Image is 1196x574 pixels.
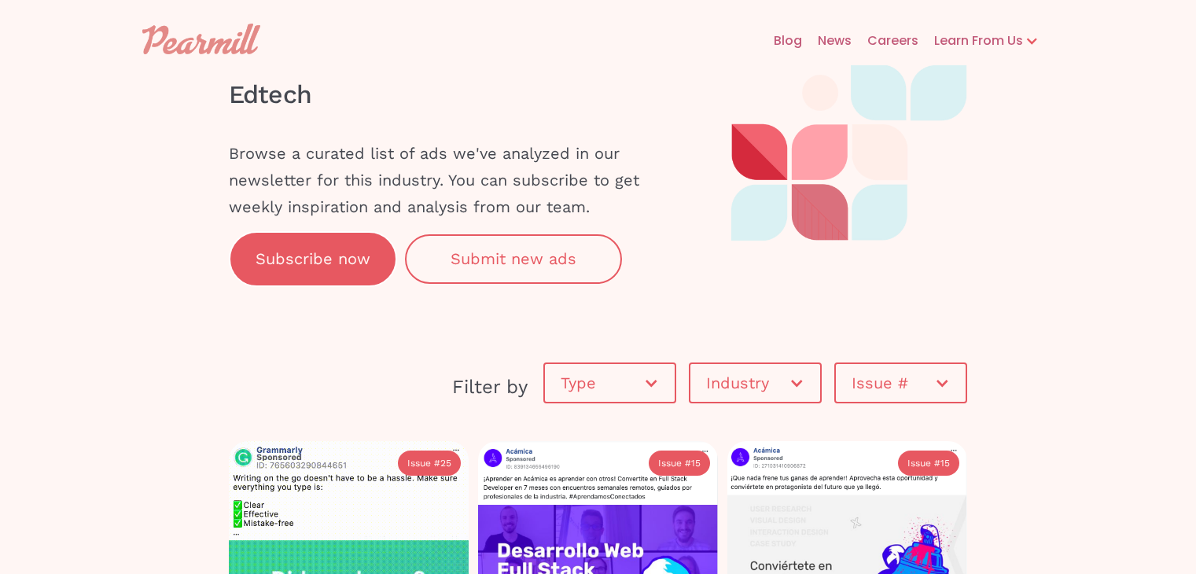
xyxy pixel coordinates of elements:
a: Blog [758,16,802,66]
div: 15 [940,455,950,471]
div: Industry [690,359,820,407]
a: Issue #15 [649,451,710,476]
a: News [802,16,852,66]
a: Submit new ads [405,234,622,284]
div: Industry [706,375,789,391]
a: Careers [852,16,918,66]
div: Browse a curated list of ads we've analyzed in our newsletter for this industry. You can subscrib... [229,140,653,220]
div: Issue # [407,455,440,471]
div: 25 [440,455,451,471]
div: Issue # [836,359,966,407]
a: Subscribe now [229,231,397,287]
div: Issue # [852,375,934,391]
div: Type [545,359,675,407]
div: Issue # [907,455,940,471]
div: Learn From Us [918,31,1023,50]
h1: Edtech [229,65,312,124]
a: Issue #15 [898,451,959,476]
div: Filter by [229,373,528,401]
a: Issue #25 [398,451,461,476]
div: Learn From Us [918,16,1054,66]
div: Issue # [658,455,691,471]
div: 15 [691,455,701,471]
div: Type [561,375,643,391]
